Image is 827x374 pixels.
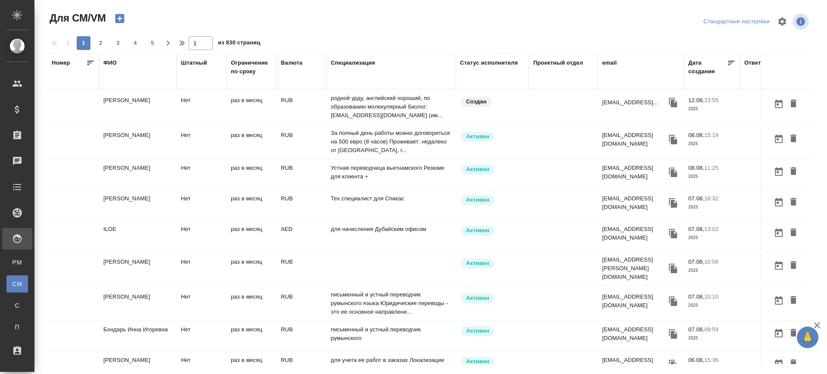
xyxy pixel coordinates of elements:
a: С [6,297,28,314]
p: 2025 [688,334,736,343]
td: раз в месяц [227,253,277,284]
p: Активен [466,294,489,302]
td: RUB [277,253,326,284]
p: Активен [466,357,489,366]
p: [EMAIL_ADDRESS][DOMAIN_NAME] [602,293,667,310]
div: Валюта [281,59,302,67]
p: 13:02 [704,226,718,232]
td: раз в месяц [227,288,277,318]
button: Скопировать [667,358,680,371]
div: Рядовой исполнитель: назначай с учетом рейтинга [460,225,525,237]
td: Бондарь Инна Игоревна [99,321,177,351]
td: [PERSON_NAME] [99,127,177,157]
span: 2 [94,39,108,47]
button: Открыть календарь загрузки [771,293,786,309]
p: 2025 [688,105,736,113]
td: [PERSON_NAME] [99,253,177,284]
div: Номер [52,59,70,67]
td: RUB [277,92,326,122]
td: Нет [177,321,227,351]
button: Удалить [786,356,801,372]
p: родной урду, английский хороший, по образованию молекулярный биолог: [EMAIL_ADDRESS][DOMAIN_NAME]... [331,94,451,120]
span: 3 [111,39,125,47]
p: Устная переводчица вьетнамского Резюме для клиента + [331,164,451,181]
button: Удалить [786,96,801,112]
button: Скопировать [667,262,680,275]
div: Рядовой исполнитель: назначай с учетом рейтинга [460,293,525,304]
a: PM [6,254,28,271]
td: [PERSON_NAME] [99,288,177,318]
p: письменный и устный переводчик румынского [331,325,451,343]
p: Создан [466,97,487,106]
p: 08.08, [688,132,704,138]
a: CM [6,275,28,293]
span: Посмотреть информацию [793,13,811,30]
button: Скопировать [667,227,680,240]
div: Ограничение по сроку [231,59,272,76]
td: RUB [277,127,326,157]
td: Нет [177,92,227,122]
button: Скопировать [667,133,680,146]
p: 15:19 [704,132,718,138]
p: [EMAIL_ADDRESS][PERSON_NAME][DOMAIN_NAME] [602,256,667,281]
td: [PERSON_NAME] [99,92,177,122]
button: Удалить [786,325,801,341]
div: Рядовой исполнитель: назначай с учетом рейтинга [460,194,525,206]
p: [EMAIL_ADDRESS][DOMAIN_NAME] [602,225,667,242]
p: Активен [466,259,489,268]
p: 2025 [688,234,736,242]
p: 09:59 [704,326,718,333]
p: 07.08, [688,326,704,333]
p: 16:32 [704,195,718,202]
p: 06.08, [688,357,704,363]
p: [EMAIL_ADDRESS][DOMAIN_NAME] [602,194,667,212]
button: Открыть календарь загрузки [771,325,786,341]
button: Открыть календарь загрузки [771,194,786,210]
td: RUB [277,159,326,190]
p: 23:55 [704,97,718,103]
button: Скопировать [667,295,680,308]
button: Удалить [786,225,801,241]
td: [PERSON_NAME] [99,190,177,220]
button: 🙏 [797,327,818,348]
div: split button [701,15,772,28]
p: 2025 [688,301,736,310]
td: раз в месяц [227,127,277,157]
p: [EMAIL_ADDRESS]... [602,98,658,107]
p: [EMAIL_ADDRESS][DOMAIN_NAME] [602,325,667,343]
div: Рядовой исполнитель: назначай с учетом рейтинга [460,325,525,337]
p: 10:56 [704,259,718,265]
p: 08.08, [688,165,704,171]
div: Проектный отдел [533,59,583,67]
p: 07.08, [688,259,704,265]
span: 4 [128,39,142,47]
p: 2025 [688,266,736,275]
p: 07.08, [688,195,704,202]
span: 5 [146,39,159,47]
td: Нет [177,221,227,251]
td: раз в месяц [227,159,277,190]
button: Скопировать [667,196,680,209]
td: [PERSON_NAME] [99,159,177,190]
span: П [11,323,24,331]
td: раз в месяц [227,190,277,220]
button: Скопировать [667,96,680,109]
button: 3 [111,36,125,50]
button: Удалить [786,194,801,210]
td: раз в месяц [227,321,277,351]
button: Удалить [786,131,801,147]
span: PM [11,258,24,267]
div: ФИО [103,59,117,67]
span: С [11,301,24,310]
button: Скопировать [667,327,680,340]
div: Специализация [331,59,375,67]
div: Статус исполнителя [460,59,518,67]
button: Открыть календарь загрузки [771,131,786,147]
p: 12.08, [688,97,704,103]
button: Открыть календарь загрузки [771,164,786,180]
p: 07.08, [688,293,704,300]
p: для начисления Дубайским офисом [331,225,451,234]
div: Дата создания [688,59,727,76]
p: [EMAIL_ADDRESS][DOMAIN_NAME] [602,131,667,148]
button: Удалить [786,293,801,309]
